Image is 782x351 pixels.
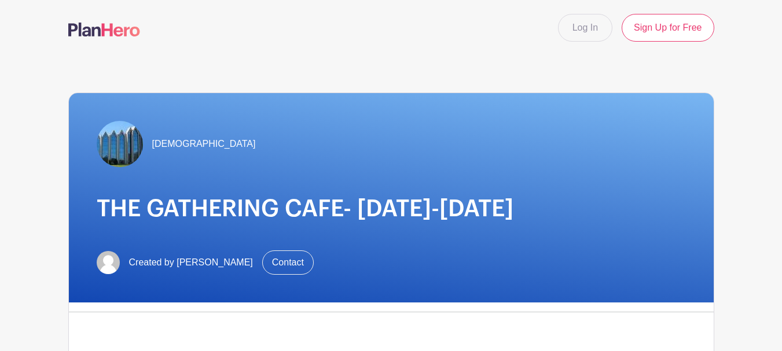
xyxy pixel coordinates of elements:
h1: THE GATHERING CAFE- [DATE]-[DATE] [97,195,686,223]
img: logo-507f7623f17ff9eddc593b1ce0a138ce2505c220e1c5a4e2b4648c50719b7d32.svg [68,23,140,36]
img: default-ce2991bfa6775e67f084385cd625a349d9dcbb7a52a09fb2fda1e96e2d18dcdb.png [97,251,120,274]
span: [DEMOGRAPHIC_DATA] [152,137,256,151]
span: Created by [PERSON_NAME] [129,256,253,269]
a: Log In [558,14,612,42]
a: Contact [262,250,314,275]
img: TheGathering.jpeg [97,121,143,167]
a: Sign Up for Free [622,14,714,42]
